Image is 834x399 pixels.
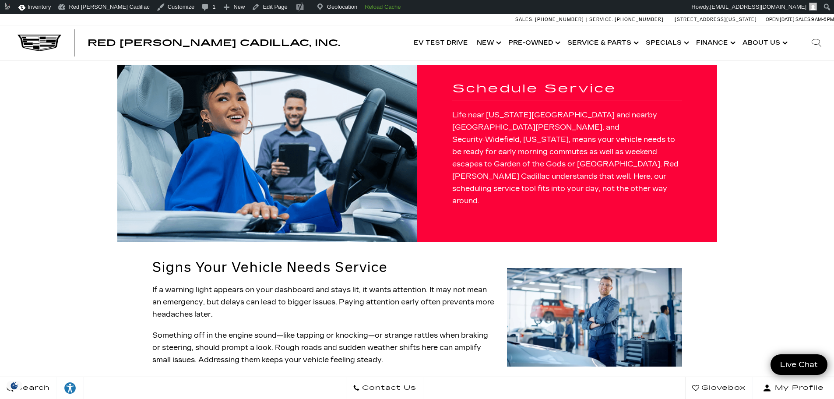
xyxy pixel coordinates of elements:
[57,377,84,399] a: Explore your accessibility options
[152,284,496,321] p: If a warning light appears on your dashboard and stays lit, it wants attention. It may not mean a...
[563,25,641,60] a: Service & Parts
[507,268,682,367] img: Schedule Service
[771,354,827,375] a: Live Chat
[4,381,25,390] img: Opt-Out Icon
[692,25,738,60] a: Finance
[452,83,682,95] h1: Schedule Service
[18,35,61,51] img: Cadillac Dark Logo with Cadillac White Text
[504,25,563,60] a: Pre-Owned
[766,17,795,22] span: Open [DATE]
[738,25,790,60] a: About Us
[365,4,401,10] strong: Reload Cache
[771,382,824,394] span: My Profile
[641,25,692,60] a: Specials
[14,382,50,394] span: Search
[675,17,757,22] a: [STREET_ADDRESS][US_STATE]
[795,17,811,22] span: Sales:
[152,260,496,275] h2: Signs Your Vehicle Needs Service
[515,17,586,22] a: Sales: [PHONE_NUMBER]
[535,17,584,22] span: [PHONE_NUMBER]
[4,381,25,390] section: Click to Open Cookie Consent Modal
[589,17,613,22] span: Service:
[685,377,753,399] a: Glovebox
[472,25,504,60] a: New
[811,17,834,22] span: 9 AM-6 PM
[88,39,340,47] a: Red [PERSON_NAME] Cadillac, Inc.
[776,360,822,370] span: Live Chat
[360,382,416,394] span: Contact Us
[88,38,340,48] span: Red [PERSON_NAME] Cadillac, Inc.
[57,381,83,395] div: Explore your accessibility options
[152,329,496,366] p: Something off in the engine sound—like tapping or knocking—or strange rattles when braking or ste...
[615,17,664,22] span: [PHONE_NUMBER]
[117,65,417,242] img: Schedule Service
[452,109,682,207] p: Life near [US_STATE][GEOGRAPHIC_DATA] and nearby [GEOGRAPHIC_DATA][PERSON_NAME], and Security‑Wid...
[346,377,423,399] a: Contact Us
[409,25,472,60] a: EV Test Drive
[753,377,834,399] button: Open user profile menu
[515,17,534,22] span: Sales:
[699,382,746,394] span: Glovebox
[710,4,806,10] span: [EMAIL_ADDRESS][DOMAIN_NAME]
[586,17,666,22] a: Service: [PHONE_NUMBER]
